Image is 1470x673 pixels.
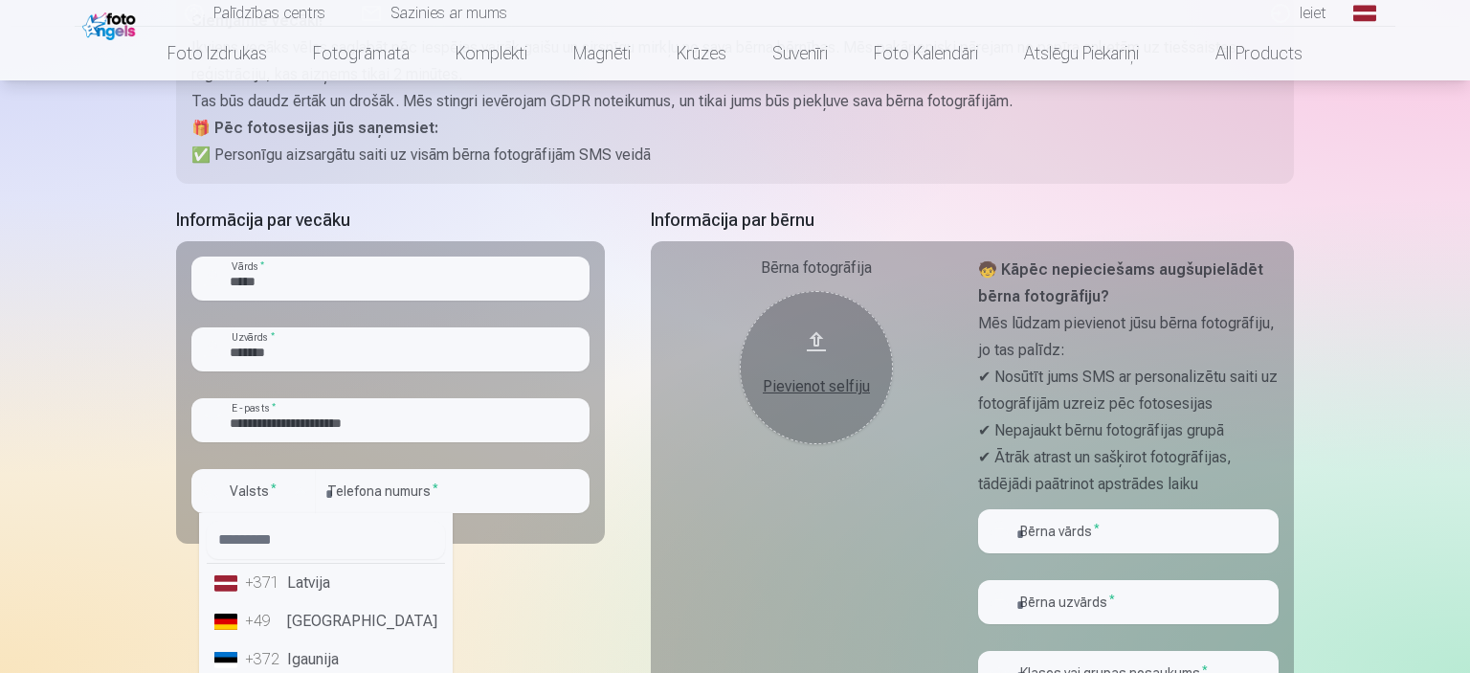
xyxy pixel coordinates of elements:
[207,602,445,640] li: [GEOGRAPHIC_DATA]
[191,119,438,137] strong: 🎁 Pēc fotosesijas jūs saņemsiet:
[550,27,654,80] a: Magnēti
[191,142,1279,168] p: ✅ Personīgu aizsargātu saiti uz visām bērna fotogrāfijām SMS veidā
[222,482,284,501] label: Valsts
[207,564,445,602] li: Latvija
[245,610,283,633] div: +49
[191,88,1279,115] p: Tas būs daudz ērtāk un drošāk. Mēs stingri ievērojam GDPR noteikumus, un tikai jums būs piekļuve ...
[851,27,1001,80] a: Foto kalendāri
[1001,27,1162,80] a: Atslēgu piekariņi
[654,27,749,80] a: Krūzes
[978,310,1279,364] p: Mēs lūdzam pievienot jūsu bērna fotogrāfiju, jo tas palīdz:
[978,417,1279,444] p: ✔ Nepajaukt bērnu fotogrāfijas grupā
[145,27,290,80] a: Foto izdrukas
[245,648,283,671] div: +372
[666,257,967,280] div: Bērna fotogrāfija
[759,375,874,398] div: Pievienot selfiju
[290,27,433,80] a: Fotogrāmata
[245,572,283,594] div: +371
[749,27,851,80] a: Suvenīri
[1162,27,1325,80] a: All products
[978,260,1263,305] strong: 🧒 Kāpēc nepieciešams augšupielādēt bērna fotogrāfiju?
[82,8,141,40] img: /fa1
[978,364,1279,417] p: ✔ Nosūtīt jums SMS ar personalizētu saiti uz fotogrāfijām uzreiz pēc fotosesijas
[176,207,605,234] h5: Informācija par vecāku
[651,207,1294,234] h5: Informācija par bērnu
[191,469,316,513] button: Valsts*
[978,444,1279,498] p: ✔ Ātrāk atrast un sašķirot fotogrāfijas, tādējādi paātrinot apstrādes laiku
[740,291,893,444] button: Pievienot selfiju
[433,27,550,80] a: Komplekti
